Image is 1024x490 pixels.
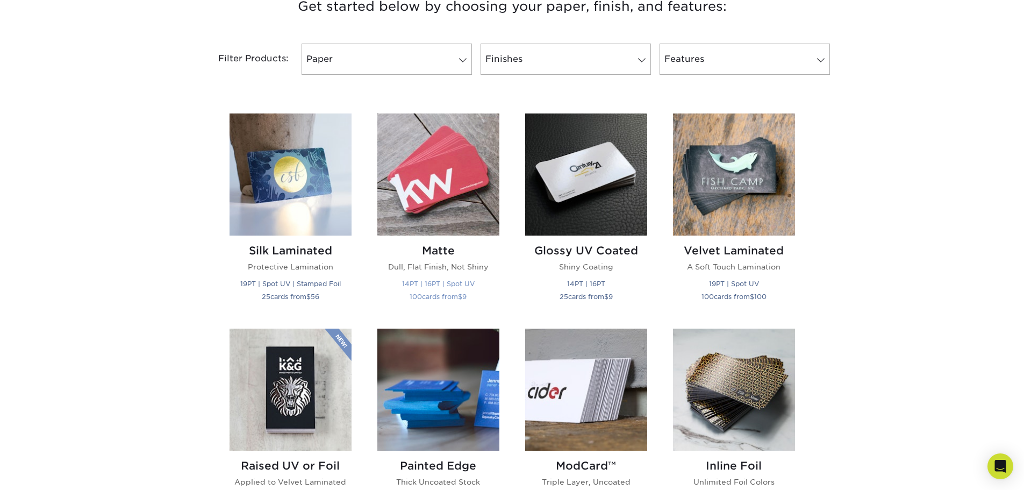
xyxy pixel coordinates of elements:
[673,329,795,451] img: Inline Foil Business Cards
[377,113,499,236] img: Matte Business Cards
[311,293,319,301] span: 56
[377,459,499,472] h2: Painted Edge
[560,293,613,301] small: cards from
[660,44,830,75] a: Features
[377,477,499,487] p: Thick Uncoated Stock
[525,261,647,272] p: Shiny Coating
[230,244,352,257] h2: Silk Laminated
[458,293,462,301] span: $
[673,477,795,487] p: Unlimited Foil Colors
[750,293,754,301] span: $
[262,293,270,301] span: 25
[410,293,467,301] small: cards from
[525,459,647,472] h2: ModCard™
[673,244,795,257] h2: Velvet Laminated
[673,261,795,272] p: A Soft Touch Lamination
[230,329,352,451] img: Raised UV or Foil Business Cards
[262,293,319,301] small: cards from
[709,280,759,288] small: 19PT | Spot UV
[673,459,795,472] h2: Inline Foil
[701,293,767,301] small: cards from
[462,293,467,301] span: 9
[525,113,647,236] img: Glossy UV Coated Business Cards
[230,113,352,315] a: Silk Laminated Business Cards Silk Laminated Protective Lamination 19PT | Spot UV | Stamped Foil ...
[302,44,472,75] a: Paper
[402,280,475,288] small: 14PT | 16PT | Spot UV
[377,329,499,451] img: Painted Edge Business Cards
[306,293,311,301] span: $
[377,261,499,272] p: Dull, Flat Finish, Not Shiny
[377,244,499,257] h2: Matte
[673,113,795,236] img: Velvet Laminated Business Cards
[525,244,647,257] h2: Glossy UV Coated
[377,113,499,315] a: Matte Business Cards Matte Dull, Flat Finish, Not Shiny 14PT | 16PT | Spot UV 100cards from$9
[525,477,647,487] p: Triple Layer, Uncoated
[987,453,1013,479] div: Open Intercom Messenger
[240,280,341,288] small: 19PT | Spot UV | Stamped Foil
[190,44,297,75] div: Filter Products:
[754,293,767,301] span: 100
[560,293,568,301] span: 25
[525,113,647,315] a: Glossy UV Coated Business Cards Glossy UV Coated Shiny Coating 14PT | 16PT 25cards from$9
[608,293,613,301] span: 9
[410,293,422,301] span: 100
[567,280,605,288] small: 14PT | 16PT
[230,261,352,272] p: Protective Lamination
[325,329,352,361] img: New Product
[230,113,352,236] img: Silk Laminated Business Cards
[701,293,714,301] span: 100
[230,459,352,472] h2: Raised UV or Foil
[525,329,647,451] img: ModCard™ Business Cards
[604,293,608,301] span: $
[481,44,651,75] a: Finishes
[673,113,795,315] a: Velvet Laminated Business Cards Velvet Laminated A Soft Touch Lamination 19PT | Spot UV 100cards ...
